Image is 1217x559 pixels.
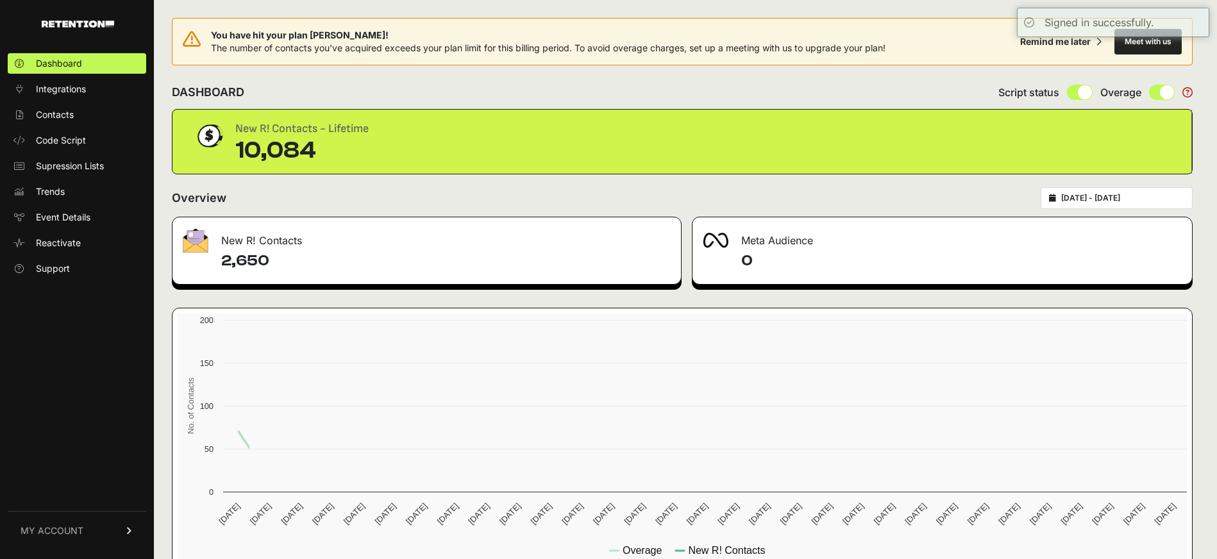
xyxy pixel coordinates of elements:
span: Dashboard [36,57,82,70]
text: [DATE] [529,501,554,526]
div: Remind me later [1020,35,1091,48]
text: [DATE] [498,501,523,526]
text: [DATE] [342,501,367,526]
span: Trends [36,185,65,198]
text: [DATE] [404,501,429,526]
a: MY ACCOUNT [8,511,146,550]
h4: 2,650 [221,251,671,271]
span: MY ACCOUNT [21,524,83,537]
h2: Overview [172,189,226,207]
span: Code Script [36,134,86,147]
text: [DATE] [373,501,398,526]
text: [DATE] [1121,501,1146,526]
span: Contacts [36,108,74,121]
div: New R! Contacts [172,217,681,256]
text: [DATE] [279,501,304,526]
div: Signed in successfully. [1045,15,1154,30]
text: [DATE] [966,501,991,526]
text: [DATE] [747,501,772,526]
text: 50 [205,444,214,454]
a: Contacts [8,104,146,125]
img: fa-meta-2f981b61bb99beabf952f7030308934f19ce035c18b003e963880cc3fabeebb7.png [703,233,728,248]
a: Event Details [8,207,146,228]
text: 200 [200,315,214,325]
span: Reactivate [36,237,81,249]
h4: 0 [741,251,1182,271]
text: [DATE] [872,501,897,526]
text: [DATE] [248,501,273,526]
span: Overage [1100,85,1141,100]
text: 0 [209,487,214,497]
text: [DATE] [778,501,803,526]
div: Meta Audience [692,217,1192,256]
text: 100 [200,401,214,411]
div: New R! Contacts - Lifetime [235,120,369,138]
text: [DATE] [685,501,710,526]
span: You have hit your plan [PERSON_NAME]! [211,29,885,42]
a: Reactivate [8,233,146,253]
span: Script status [998,85,1059,100]
span: Support [36,262,70,275]
span: Supression Lists [36,160,104,172]
button: Meet with us [1114,29,1182,54]
text: New R! Contacts [688,545,765,556]
text: [DATE] [996,501,1021,526]
text: [DATE] [1090,501,1115,526]
button: Remind me later [1015,30,1107,53]
text: [DATE] [809,501,834,526]
text: [DATE] [1028,501,1053,526]
text: [DATE] [310,501,335,526]
a: Support [8,258,146,279]
text: [DATE] [466,501,491,526]
text: [DATE] [560,501,585,526]
a: Supression Lists [8,156,146,176]
img: Retention.com [42,21,114,28]
text: [DATE] [841,501,866,526]
a: Code Script [8,130,146,151]
text: [DATE] [903,501,928,526]
text: [DATE] [653,501,678,526]
a: Dashboard [8,53,146,74]
div: 10,084 [235,138,369,163]
img: dollar-coin-05c43ed7efb7bc0c12610022525b4bbbb207c7efeef5aecc26f025e68dcafac9.png [193,120,225,152]
text: [DATE] [623,501,648,526]
text: [DATE] [1059,501,1084,526]
text: [DATE] [435,501,460,526]
a: Trends [8,181,146,202]
h2: DASHBOARD [172,83,244,101]
text: [DATE] [1153,501,1178,526]
span: Event Details [36,211,90,224]
text: No. of Contacts [186,378,196,434]
text: [DATE] [217,501,242,526]
span: Integrations [36,83,86,96]
text: 150 [200,358,214,368]
text: Overage [623,545,662,556]
text: [DATE] [934,501,959,526]
text: [DATE] [591,501,616,526]
span: The number of contacts you've acquired exceeds your plan limit for this billing period. To avoid ... [211,42,885,53]
text: [DATE] [716,501,741,526]
img: fa-envelope-19ae18322b30453b285274b1b8af3d052b27d846a4fbe8435d1a52b978f639a2.png [183,228,208,253]
a: Integrations [8,79,146,99]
